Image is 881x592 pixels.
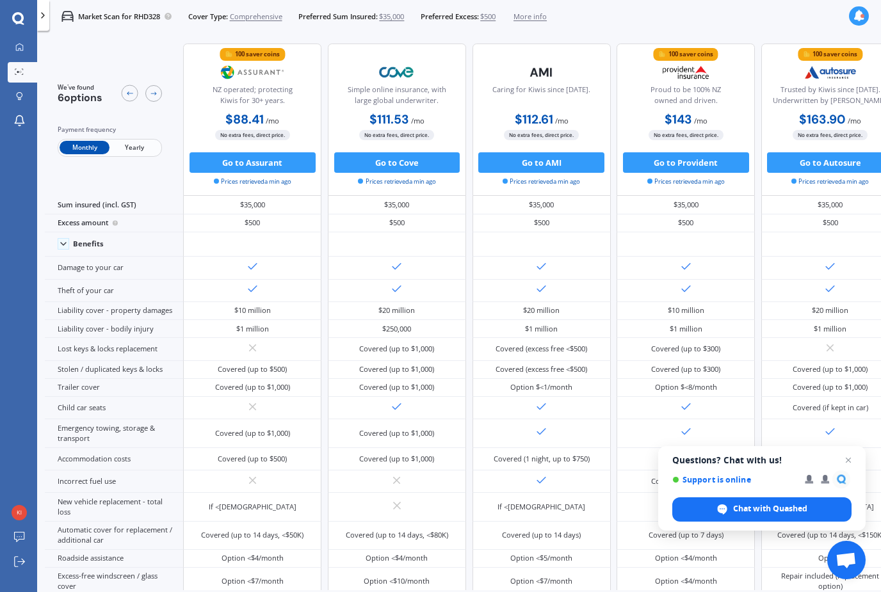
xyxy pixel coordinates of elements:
[623,152,749,173] button: Go to Provident
[649,130,723,140] span: No extra fees, direct price.
[222,576,284,586] div: Option <$7/month
[651,476,720,486] div: Covered (up to $500)
[215,382,290,392] div: Covered (up to $1,000)
[525,324,558,334] div: $1 million
[496,364,587,374] div: Covered (excess free <$500)
[655,576,717,586] div: Option <$4/month
[58,91,102,104] span: 6 options
[366,553,428,563] div: Option <$4/month
[45,214,183,232] div: Excess amount
[670,324,702,334] div: $1 million
[218,454,287,464] div: Covered (up to $500)
[215,428,290,438] div: Covered (up to $1,000)
[61,10,74,22] img: car.f15378c7a67c060ca3f3.svg
[818,553,842,563] div: Option
[791,177,869,186] span: Prices retrieved a min ago
[346,530,448,540] div: Covered (up to 14 days, <$80K)
[209,502,296,512] div: If <[DEMOGRAPHIC_DATA]
[379,12,404,22] span: $35,000
[508,60,576,85] img: AMI-text-1.webp
[225,51,232,58] img: points
[359,382,434,392] div: Covered (up to $1,000)
[814,324,846,334] div: $1 million
[492,84,590,110] div: Caring for Kiwis since [DATE].
[45,419,183,447] div: Emergency towing, storage & transport
[45,257,183,279] div: Damage to your car
[812,49,857,60] div: 100 saver coins
[45,280,183,302] div: Theft of your car
[652,60,720,85] img: Provident.png
[617,214,755,232] div: $500
[496,344,587,354] div: Covered (excess free <$500)
[359,344,434,354] div: Covered (up to $1,000)
[45,522,183,550] div: Automatic cover for replacement / additional car
[183,214,321,232] div: $500
[812,305,848,316] div: $20 million
[694,116,707,125] span: / mo
[421,12,479,22] span: Preferred Excess:
[60,141,109,154] span: Monthly
[672,455,852,465] span: Questions? Chat with us!
[328,214,466,232] div: $500
[109,141,159,154] span: Yearly
[649,530,723,540] div: Covered (up to 7 days)
[236,324,269,334] div: $1 million
[733,503,807,515] span: Chat with Quashed
[218,364,287,374] div: Covered (up to $500)
[655,553,717,563] div: Option <$4/month
[334,152,460,173] button: Go to Cove
[359,130,434,140] span: No extra fees, direct price.
[523,305,560,316] div: $20 million
[473,196,611,214] div: $35,000
[793,364,868,374] div: Covered (up to $1,000)
[45,379,183,397] div: Trailer cover
[230,12,282,22] span: Comprehensive
[510,382,572,392] div: Option $<1/month
[672,475,796,484] span: Support is online
[793,403,868,413] div: Covered (if kept in car)
[793,382,868,392] div: Covered (up to $1,000)
[364,576,430,586] div: Option <$10/month
[651,364,720,374] div: Covered (up to $300)
[827,541,866,579] a: Open chat
[672,497,852,522] span: Chat with Quashed
[234,305,271,316] div: $10 million
[78,12,160,22] p: Market Scan for RHD328
[45,397,183,419] div: Child car seats
[359,428,434,438] div: Covered (up to $1,000)
[192,84,312,110] div: NZ operated; protecting Kiwis for 30+ years.
[183,196,321,214] div: $35,000
[626,84,746,110] div: Proud to be 100% NZ owned and driven.
[215,130,290,140] span: No extra fees, direct price.
[190,152,316,173] button: Go to Assurant
[668,305,704,316] div: $10 million
[222,553,284,563] div: Option <$4/month
[659,51,666,58] img: points
[369,111,409,127] b: $111.53
[45,470,183,493] div: Incorrect fuel use
[668,49,713,60] div: 100 saver coins
[45,448,183,470] div: Accommodation costs
[219,60,287,85] img: Assurant.png
[473,214,611,232] div: $500
[504,130,579,140] span: No extra fees, direct price.
[359,364,434,374] div: Covered (up to $1,000)
[298,12,378,22] span: Preferred Sum Insured:
[411,116,424,125] span: / mo
[45,361,183,379] div: Stolen / duplicated keys & locks
[45,302,183,320] div: Liability cover - property damages
[12,505,27,520] img: a92e3dcfeb68a3d7bc1042d36502a506
[515,111,553,127] b: $112.61
[647,177,725,186] span: Prices retrieved a min ago
[513,12,547,22] span: More info
[480,12,496,22] span: $500
[188,12,228,22] span: Cover Type:
[793,130,868,140] span: No extra fees, direct price.
[494,454,590,464] div: Covered (1 night, up to $750)
[337,84,457,110] div: Simple online insurance, with large global underwriter.
[235,49,280,60] div: 100 saver coins
[848,116,861,125] span: / mo
[651,344,720,354] div: Covered (up to $300)
[73,239,104,248] div: Benefits
[363,60,431,85] img: Cove.webp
